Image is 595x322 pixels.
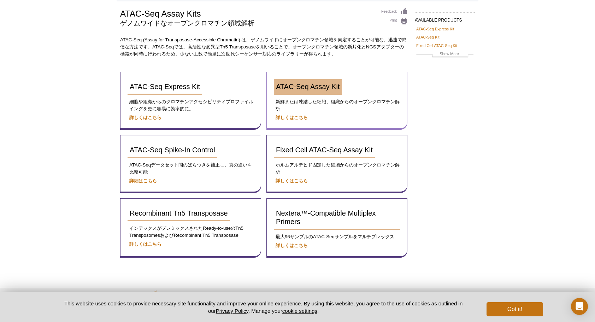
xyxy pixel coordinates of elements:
a: Nextera™-Compatible Multiplex Primers [274,206,400,230]
a: Show More [416,51,473,59]
p: ATAC-Seq (Assay for Transposase-Accessible Chromatin) は、ゲノムワイドにオープンクロマチン領域を同定することが可能な、迅速で簡便な方法です。... [120,36,408,58]
a: 詳しくはこちら [276,243,308,248]
h1: ATAC-Seq Assay Kits [120,8,374,18]
span: ATAC-Seq Express Kit [130,83,200,90]
a: 詳細はこちら [129,178,157,183]
a: Fixed Cell ATAC-Seq Kit [416,42,457,49]
a: ATAC-Seq Kit [416,34,440,40]
a: Privacy Policy [216,308,248,314]
a: ATAC-Seq Express Kit [128,79,202,95]
span: ATAC-Seq Assay Kit [276,83,340,90]
a: 詳しくはこちら [129,115,161,120]
a: Fixed Cell ATAC-Seq Assay Kit [274,142,375,158]
span: Recombinant Tn5 Transposase [130,209,228,217]
span: Fixed Cell ATAC-Seq Assay Kit [276,146,373,154]
p: ホルムアルデヒド固定した細胞からのオープンクロマチン解析 [274,162,400,176]
a: 詳しくはこちら [129,241,161,247]
a: Feedback [381,8,408,16]
a: ATAC-Seq Assay Kit [274,79,342,95]
p: ATAC-Seqデータセット間のばらつきを補正し、真の違いを比較可能 [128,162,254,176]
div: Open Intercom Messenger [571,298,588,315]
a: Print [381,17,408,25]
p: 新鮮または凍結した細胞、組織からのオープンクロマチン解析 [274,98,400,112]
img: Active Motif, [117,288,198,317]
a: 詳しくはこちら [276,115,308,120]
h2: AVAILABLE PRODUCTS [415,12,475,25]
p: This website uses cookies to provide necessary site functionality and improve your online experie... [52,300,475,315]
p: 最大96サンプルのATAC-Seqサンプルをマルチプレックス [274,233,400,240]
button: Got it! [487,302,543,316]
a: 詳しくはこちら [276,178,308,183]
p: インデックスがプレミックスされたReady-to-useのTn5 TransposomesおよびRecombinant Tn5 Transposase [128,225,254,239]
span: ATAC-Seq Spike-In Control [130,146,215,154]
a: Recombinant Tn5 Transposase [128,206,230,221]
span: Nextera™-Compatible Multiplex Primers [276,209,376,226]
p: 細胞や組織からのクロマチンアクセシビリティプロファイルイングを更に容易に効率的に。 [128,98,254,112]
h2: ゲノムワイドなオープンクロマチン領域解析 [120,20,374,27]
button: cookie settings [282,308,317,314]
a: ATAC-Seq Spike-In Control [128,142,217,158]
a: ATAC-Seq Express Kit [416,26,454,32]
